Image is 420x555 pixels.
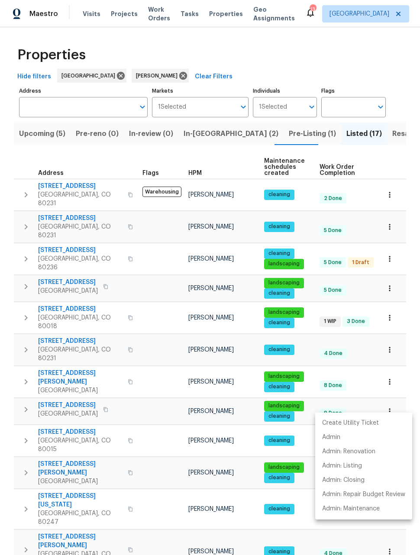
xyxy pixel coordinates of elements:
[322,433,340,442] p: Admin
[322,490,405,499] p: Admin: Repair Budget Review
[322,447,375,456] p: Admin: Renovation
[322,504,380,513] p: Admin: Maintenance
[322,419,379,428] p: Create Utility Ticket
[322,461,362,471] p: Admin: Listing
[322,476,365,485] p: Admin: Closing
